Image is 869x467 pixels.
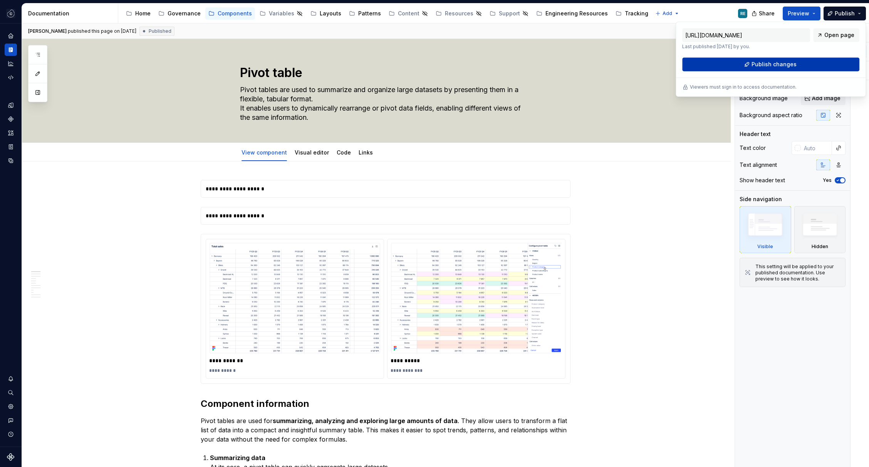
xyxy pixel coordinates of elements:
button: Publish [824,7,866,20]
div: Resources [445,10,473,17]
a: Settings [5,400,17,413]
svg: Supernova Logo [7,453,15,461]
div: Hidden [794,206,846,253]
div: Show header text [740,176,785,184]
div: Links [356,144,376,160]
a: Assets [5,127,17,139]
label: Yes [823,177,832,183]
input: Auto [801,141,832,155]
a: Visual editor [295,149,329,156]
div: Header text [740,130,771,138]
a: Support [487,7,532,20]
div: Support [499,10,520,17]
a: Components [5,113,17,125]
div: Home [135,10,151,17]
div: Governance [168,10,201,17]
div: Background aspect ratio [740,111,802,119]
p: Last published [DATE] by you. [682,44,810,50]
p: Pivot tables are used for . They allow users to transform a flat list of data into a compact and ... [201,416,570,444]
button: Preview [783,7,820,20]
span: Share [759,10,775,17]
span: Open page [824,31,854,39]
strong: summarizing, analyzing and exploring large amounts of data [273,417,458,425]
a: Storybook stories [5,141,17,153]
a: Patterns [346,7,384,20]
a: Resources [433,7,485,20]
span: Publish changes [752,60,797,68]
div: Visible [740,206,791,253]
button: Publish changes [682,57,859,71]
span: [PERSON_NAME] [28,28,67,34]
div: Documentation [28,10,115,17]
a: Analytics [5,57,17,70]
div: Components [218,10,252,17]
span: Publish [835,10,855,17]
button: Contact support [5,414,17,427]
div: Text color [740,144,766,152]
div: Layouts [320,10,341,17]
button: Add [653,8,682,19]
div: Variables [269,10,294,17]
a: Engineering Resources [533,7,611,20]
div: Page tree [123,6,651,21]
div: Visible [757,244,773,250]
p: Viewers must sign in to access documentation. [690,84,797,90]
span: Add image [812,94,840,102]
div: Side navigation [740,195,782,203]
a: Code [337,149,351,156]
div: Code [334,144,354,160]
a: Home [123,7,154,20]
a: Content [386,7,431,20]
div: Text alignment [740,161,777,169]
div: This setting will be applied to your published documentation. Use preview to see how it looks. [755,264,840,282]
textarea: Pivot table [238,64,530,82]
a: Links [359,149,373,156]
button: Share [748,7,780,20]
a: Layouts [307,7,344,20]
a: Components [205,7,255,20]
h2: Component information [201,398,570,410]
a: Tracking [612,7,651,20]
a: Data sources [5,155,17,167]
div: Tracking [625,10,648,17]
div: Background image [740,94,788,102]
img: f5634f2a-3c0d-4c0b-9dc3-3862a3e014c7.png [6,9,15,18]
span: Preview [788,10,809,17]
a: Code automation [5,71,17,84]
textarea: Pivot tables are used to summarize and organize large datasets by presenting them in a flexible, ... [238,84,530,124]
div: published this page on [DATE] [68,28,136,34]
div: Engineering Resources [545,10,608,17]
div: Patterns [358,10,381,17]
button: Notifications [5,373,17,385]
span: Published [149,28,171,34]
div: Hidden [812,244,828,250]
span: Add [663,10,672,17]
button: Add image [801,91,846,105]
a: View component [242,149,287,156]
button: Search ⌘K [5,386,17,399]
a: Variables [257,7,306,20]
a: Open page [813,28,859,42]
a: Home [5,30,17,42]
a: Documentation [5,44,17,56]
a: Design tokens [5,99,17,111]
a: Governance [155,7,204,20]
div: View component [238,144,290,160]
div: Visual editor [292,144,332,160]
div: RE [740,10,745,17]
div: Content [398,10,419,17]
